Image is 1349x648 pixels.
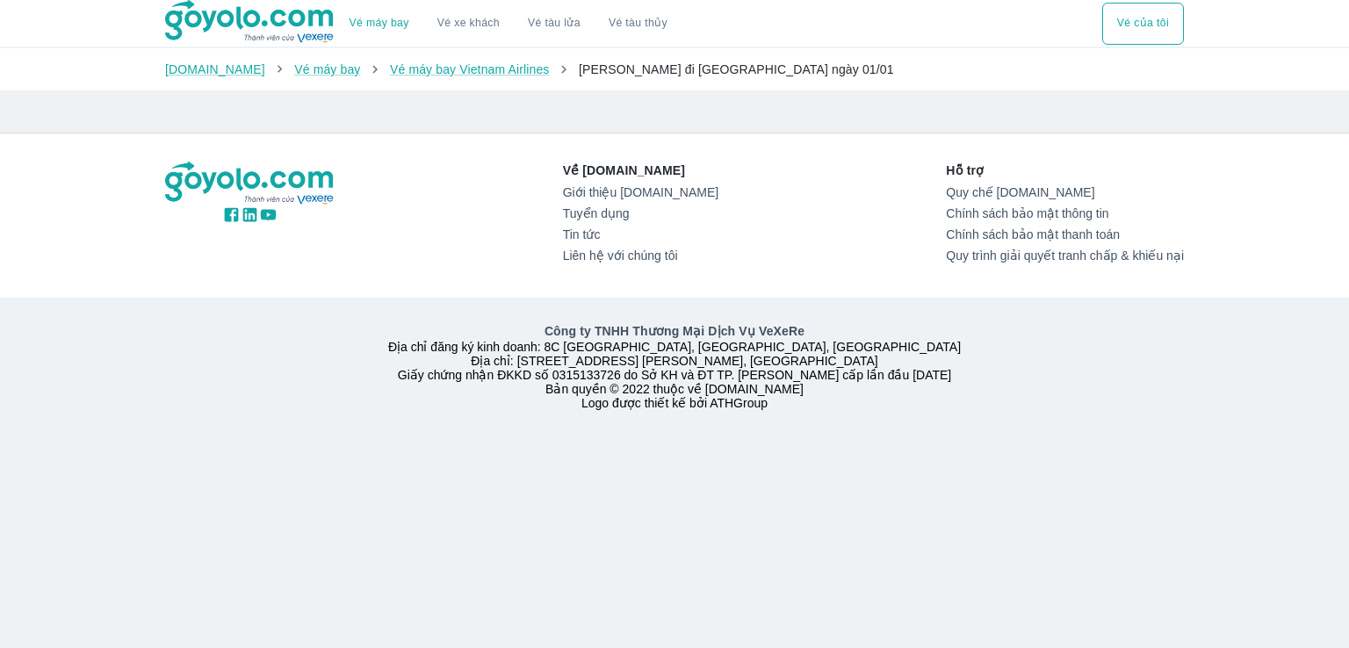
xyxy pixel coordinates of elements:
[437,17,500,30] a: Vé xe khách
[563,227,718,241] a: Tin tức
[514,3,595,45] a: Vé tàu lửa
[563,206,718,220] a: Tuyển dụng
[946,162,1184,179] p: Hỗ trợ
[350,17,409,30] a: Vé máy bay
[165,61,1184,78] nav: breadcrumb
[595,3,682,45] button: Vé tàu thủy
[563,248,718,263] a: Liên hệ với chúng tôi
[155,322,1194,410] div: Địa chỉ đăng ký kinh doanh: 8C [GEOGRAPHIC_DATA], [GEOGRAPHIC_DATA], [GEOGRAPHIC_DATA] Địa chỉ: [...
[946,206,1184,220] a: Chính sách bảo mật thông tin
[165,162,335,205] img: logo
[169,322,1180,340] p: Công ty TNHH Thương Mại Dịch Vụ VeXeRe
[1102,3,1184,45] button: Vé của tôi
[579,62,894,76] span: [PERSON_NAME] đi [GEOGRAPHIC_DATA] ngày 01/01
[294,62,360,76] a: Vé máy bay
[335,3,682,45] div: choose transportation mode
[563,185,718,199] a: Giới thiệu [DOMAIN_NAME]
[563,162,718,179] p: Về [DOMAIN_NAME]
[1102,3,1184,45] div: choose transportation mode
[946,248,1184,263] a: Quy trình giải quyết tranh chấp & khiếu nại
[946,227,1184,241] a: Chính sách bảo mật thanh toán
[165,62,265,76] a: [DOMAIN_NAME]
[390,62,550,76] a: Vé máy bay Vietnam Airlines
[946,185,1184,199] a: Quy chế [DOMAIN_NAME]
